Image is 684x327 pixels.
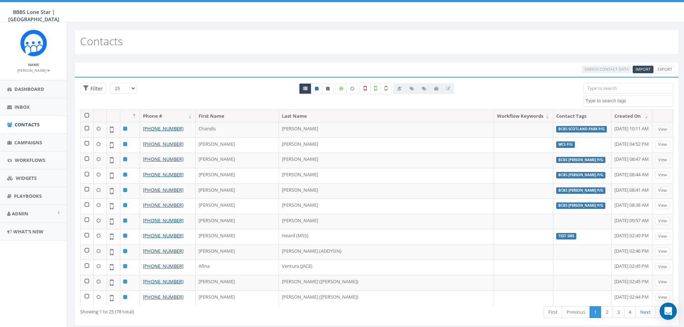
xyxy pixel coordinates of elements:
[143,171,183,178] a: [PHONE_NUMBER]
[636,66,651,72] span: Import
[611,122,652,137] td: [DATE] 10:11 AM
[143,156,183,162] a: [PHONE_NUMBER]
[143,294,183,300] a: [PHONE_NUMBER]
[299,83,311,94] a: All contacts
[143,232,183,239] a: [PHONE_NUMBER]
[196,275,279,290] td: [PERSON_NAME]
[655,156,670,164] a: View
[636,306,655,318] a: Next
[279,198,494,214] td: [PERSON_NAME]
[583,83,673,94] input: Type to search
[196,168,279,183] td: [PERSON_NAME]
[636,66,651,72] span: CSV files only
[143,248,183,254] a: [PHONE_NUMBER]
[556,187,605,194] label: BCBS [PERSON_NAME] P/G
[279,260,494,275] td: Ventura (JACE)
[611,137,652,153] td: [DATE] 04:52 PM
[611,168,652,183] td: [DATE] 08:44 AM
[279,244,494,260] td: [PERSON_NAME] (ADDYSIN)
[322,83,334,94] a: Opted Out
[143,278,183,285] a: [PHONE_NUMBER]
[556,172,605,178] label: BCBS [PERSON_NAME] P/G
[12,210,28,217] span: Admin
[196,214,279,229] td: [PERSON_NAME]
[143,187,183,193] a: [PHONE_NUMBER]
[196,137,279,153] td: [PERSON_NAME]
[611,275,652,290] td: [DATE] 02:45 PM
[553,110,611,122] th: Contact Tags
[556,157,605,163] label: BCBS [PERSON_NAME] P/G
[556,202,605,209] label: BCBS [PERSON_NAME] P/G
[611,244,652,260] td: [DATE] 02:46 PM
[556,233,576,239] label: Test SMS
[17,68,50,73] small: [PERSON_NAME]
[655,171,670,179] a: View
[326,87,330,91] i: This phone number is unsubscribed and has opted-out of all texts.
[196,183,279,199] td: [PERSON_NAME]
[14,139,42,146] span: Campaigns
[17,67,50,73] a: [PERSON_NAME]
[279,110,494,122] th: Last Name
[601,306,613,318] a: 2
[279,153,494,168] td: [PERSON_NAME]
[655,202,670,209] a: View
[279,183,494,199] td: [PERSON_NAME]
[556,141,575,148] label: WCS P/G
[311,83,322,94] a: Active
[611,183,652,199] td: [DATE] 08:41 AM
[494,110,553,122] th: Workflow Keywords: activate to sort column ascending
[16,175,37,181] span: Widgets
[279,275,494,290] td: [PERSON_NAME] ([PERSON_NAME])
[279,214,494,229] td: [PERSON_NAME]
[143,202,183,208] a: [PHONE_NUMBER]
[143,141,183,147] a: [PHONE_NUMBER]
[143,263,183,269] a: [PHONE_NUMBER]
[196,198,279,214] td: [PERSON_NAME]
[196,290,279,306] td: [PERSON_NAME]
[655,233,670,240] a: View
[633,66,653,73] a: Import
[140,110,196,122] th: Phone #: activate to sort column ascending
[611,229,652,244] td: [DATE] 02:49 PM
[381,83,391,94] label: Not Validated
[15,121,39,128] span: Contacts
[15,157,45,163] span: Workflows
[196,229,279,244] td: [PERSON_NAME]
[655,263,670,271] a: View
[346,83,358,94] label: Data not Enriched
[143,125,183,132] a: [PHONE_NUMBER]
[590,306,601,318] a: 1
[8,9,59,23] span: BBBS Lone Star | [GEOGRAPHIC_DATA]
[655,294,670,301] a: View
[655,217,670,225] a: View
[611,260,652,275] td: [DATE] 02:45 PM
[14,86,44,92] span: Dashboard
[279,168,494,183] td: [PERSON_NAME]
[20,29,47,56] img: Rally_Corp_Icon_1.png
[143,217,183,224] a: [PHONE_NUMBER]
[196,260,279,275] td: Afina
[655,278,670,286] a: View
[279,229,494,244] td: Heard (MSS)
[14,193,42,199] span: Playbooks
[370,83,381,94] label: Validated
[611,214,652,229] td: [DATE] 09:57 AM
[279,122,494,137] td: [PERSON_NAME]
[13,228,43,235] span: What's New
[360,83,371,94] label: Not a Mobile
[80,305,321,315] div: Showing 1 to 25 (78 total)
[196,153,279,168] td: [PERSON_NAME]
[655,306,673,318] a: Last
[335,83,347,94] label: Data Enriched
[80,35,123,47] h2: Contacts
[544,306,562,318] a: First
[655,248,670,255] a: View
[315,87,318,91] i: This phone number is subscribed and will receive texts.
[279,137,494,153] td: [PERSON_NAME]
[586,98,673,104] textarea: Search
[89,85,103,92] span: Filter
[28,62,39,67] small: Name
[611,110,652,122] th: Created On: activate to sort column ascending
[556,126,607,132] label: BCBS Scotland Park P/G
[624,306,636,318] a: 4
